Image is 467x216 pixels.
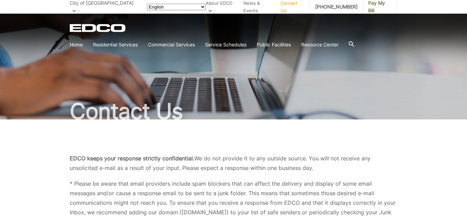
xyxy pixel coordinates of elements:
[70,41,83,48] a: Home
[148,41,195,48] a: Commercial Services
[70,155,194,162] b: EDCO keeps your response strictly confidential.
[257,41,291,48] a: Public Facilities
[70,100,397,122] h1: Contact Us
[147,4,206,10] select: Select a language
[301,41,338,48] a: Resource Center
[70,24,126,32] a: EDCD logo. Return to the homepage.
[93,41,138,48] a: Residential Services
[70,154,397,173] p: We do not provide it to any outside source. You will not receive any unsolicited e-mail as a resu...
[205,41,246,48] a: Service Schedules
